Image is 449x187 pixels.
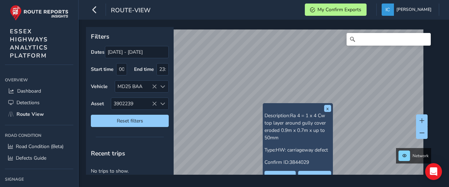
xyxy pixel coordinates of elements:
div: Select an asset code [157,98,168,109]
button: [PERSON_NAME] [382,4,434,16]
a: Detections [5,97,73,108]
span: Resolved [274,174,294,180]
label: Vehicle [91,83,108,90]
span: ESSEX HIGHWAYS ANALYTICS PLATFORM [10,27,48,60]
p: Confirm ID: [264,159,331,166]
div: Signage [5,174,73,185]
span: Route View [16,111,44,118]
a: Road Condition (Beta) [5,141,73,152]
p: Type: [264,146,331,154]
span: HW: carriageway defect [276,147,328,153]
div: Road Condition [5,130,73,141]
p: Description: [264,112,331,141]
button: x [324,105,331,112]
span: Ra 4 = 1 x 4 Cw top layer around gully cover eroded 0.9m x 0.7m x up to 50mm [264,112,326,141]
span: Dashboard [17,88,41,94]
span: Detections [16,99,40,106]
img: rr logo [10,5,68,21]
div: MD25 BAA [115,81,157,92]
label: Dates [91,49,105,55]
span: route-view [111,6,150,16]
a: Dashboard [5,85,73,97]
p: No trips to show. [86,162,174,180]
button: My Confirm Exports [305,4,367,16]
span: Reset filters [96,118,163,124]
button: Resolved [264,171,296,183]
img: diamond-layout [382,4,394,16]
span: Defects Guide [16,155,46,161]
label: End time [134,66,154,73]
span: Road Condition (Beta) [16,143,63,150]
a: Defects Guide [5,152,73,164]
input: Search [347,33,431,46]
button: Reset filters [91,115,169,127]
span: Duplicated [307,174,330,180]
div: Overview [5,75,73,85]
span: 3844029 [289,159,309,166]
p: Filters [91,32,169,41]
button: Duplicated [298,171,331,183]
label: Start time [91,66,114,73]
div: Open Intercom Messenger [425,163,442,180]
label: Asset [91,100,104,107]
a: Route View [5,108,73,120]
span: [PERSON_NAME] [396,4,431,16]
span: My Confirm Exports [317,6,361,13]
span: 3902239 [111,98,157,109]
span: Recent trips [91,149,125,158]
canvas: Map [88,29,423,183]
span: Network [413,153,429,159]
